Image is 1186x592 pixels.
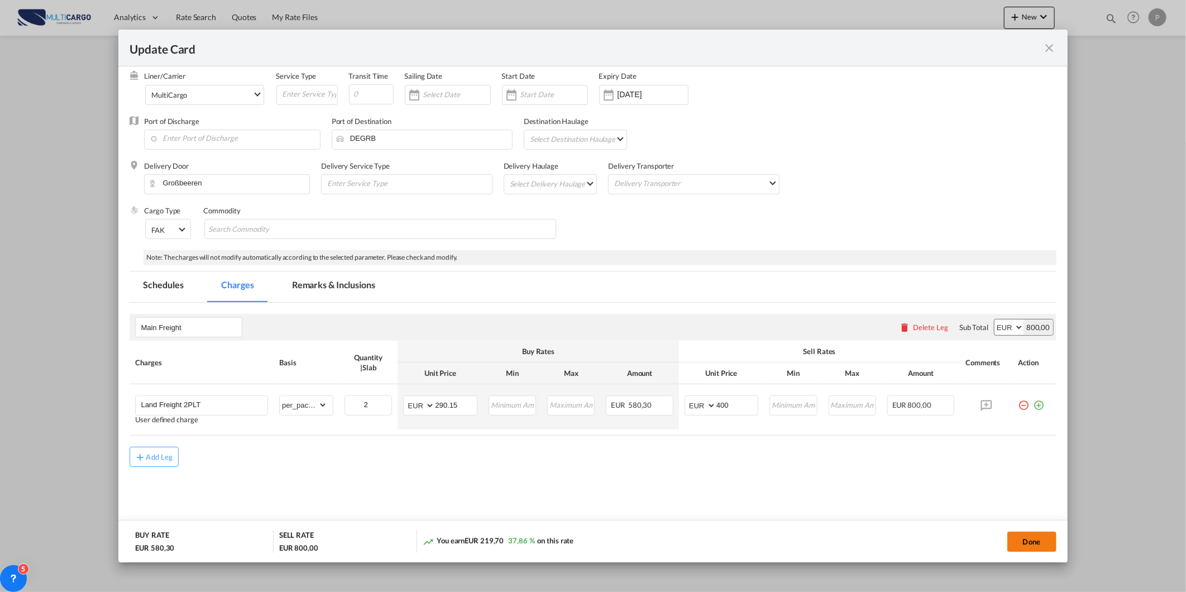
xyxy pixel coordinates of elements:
[279,543,318,553] div: EUR 800,00
[1018,395,1029,407] md-icon: icon-minus-circle-outline red-400-fg pt-7
[280,396,327,414] select: per_package
[130,447,179,467] button: Add Leg
[145,219,191,239] md-select: Select Cargo type: FAK
[150,130,319,147] input: Enter Port of Discharge
[135,530,169,543] div: BUY RATE
[520,90,587,99] input: Start Date
[208,221,310,238] input: Search Commodity
[1043,41,1056,55] md-icon: icon-close fg-AAA8AD m-0 pointer
[151,90,187,99] div: MultiCargo
[135,451,146,462] md-icon: icon-plus md-link-fg s20
[141,396,267,413] input: Charge Name
[618,90,688,99] input: Expiry Date
[403,346,673,356] div: Buy Rates
[135,357,268,367] div: Charges
[346,396,391,413] input: Quantity
[960,341,1012,384] th: Comments
[899,322,910,333] md-icon: icon-delete
[679,362,764,384] th: Unit Price
[332,117,391,126] label: Port of Destination
[542,362,600,384] th: Max
[146,453,173,460] div: Add Leg
[509,175,597,193] md-select: Select Delivery Haulage
[130,271,399,302] md-pagination-wrapper: Use the left and right arrow keys to navigate between tabs
[504,161,558,170] label: Delivery Haulage
[349,84,394,104] input: 0
[423,536,573,547] div: You earn on this rate
[130,206,138,214] img: cargo.png
[144,161,189,170] label: Delivery Door
[141,319,242,336] input: Leg Name
[144,71,185,80] label: Liner/Carrier
[823,362,882,384] th: Max
[204,219,556,239] md-chips-wrap: Chips container with autocompletion. Enter the text area, type text to search, and then use the u...
[337,130,512,147] input: Enter Port of Destination
[502,71,535,80] label: Start Date
[398,362,482,384] th: Unit Price
[276,71,317,80] label: Service Type
[716,396,758,413] input: 400
[908,400,931,409] span: 800,00
[151,226,165,235] div: FAK
[281,85,337,102] input: Enter Service Type
[524,117,589,126] label: Destination Haulage
[483,362,542,384] th: Min
[764,362,822,384] th: Min
[144,250,1056,265] div: Note: The charges will not modify automatically according to the selected parameter. Please check...
[279,530,314,543] div: SELL RATE
[608,161,674,170] label: Delivery Transporter
[423,536,434,547] md-icon: icon-trending-up
[279,271,389,302] md-tab-item: Remarks & Inclusions
[208,271,267,302] md-tab-item: Charges
[628,400,652,409] span: 580,30
[135,416,268,424] div: User defined charge
[130,41,1042,55] div: Update Card
[144,117,199,126] label: Port of Discharge
[279,357,333,367] div: Basis
[613,175,779,191] md-select: Delivery Transporter
[349,71,389,80] label: Transit Time
[771,396,816,413] input: Minimum Amount
[118,30,1067,562] md-dialog: Update CardPickup Door ...
[435,396,476,413] input: 290.15
[145,85,264,105] md-select: Select Liner: MultiCargo
[685,346,954,356] div: Sell Rates
[508,536,534,545] span: 37,86 %
[136,396,267,413] md-input-container: Land Freight 2PLT
[326,175,492,192] input: Enter Service Type
[465,536,504,545] span: EUR 219,70
[1024,319,1053,335] div: 800,00
[345,352,392,373] div: Quantity | Slab
[899,323,948,332] button: Delete Leg
[135,543,174,553] div: EUR 580,30
[144,206,180,215] label: Cargo Type
[892,400,906,409] span: EUR
[1007,532,1056,552] button: Done
[959,322,988,332] div: Sub Total
[423,90,490,99] input: Select Date
[1033,395,1044,407] md-icon: icon-plus-circle-outline green-400-fg
[321,161,390,170] label: Delivery Service Type
[130,271,197,302] md-tab-item: Schedules
[150,175,309,192] input: Enter Delivery Door
[203,206,240,215] label: Commodity
[529,130,627,148] md-select: Select Destination Haulage
[600,362,679,384] th: Amount
[599,71,637,80] label: Expiry Date
[882,362,960,384] th: Amount
[830,396,876,413] input: Maximum Amount
[1012,341,1056,384] th: Action
[548,396,594,413] input: Maximum Amount
[913,323,948,332] div: Delete Leg
[490,396,535,413] input: Minimum Amount
[405,71,443,80] label: Sailing Date
[611,400,627,409] span: EUR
